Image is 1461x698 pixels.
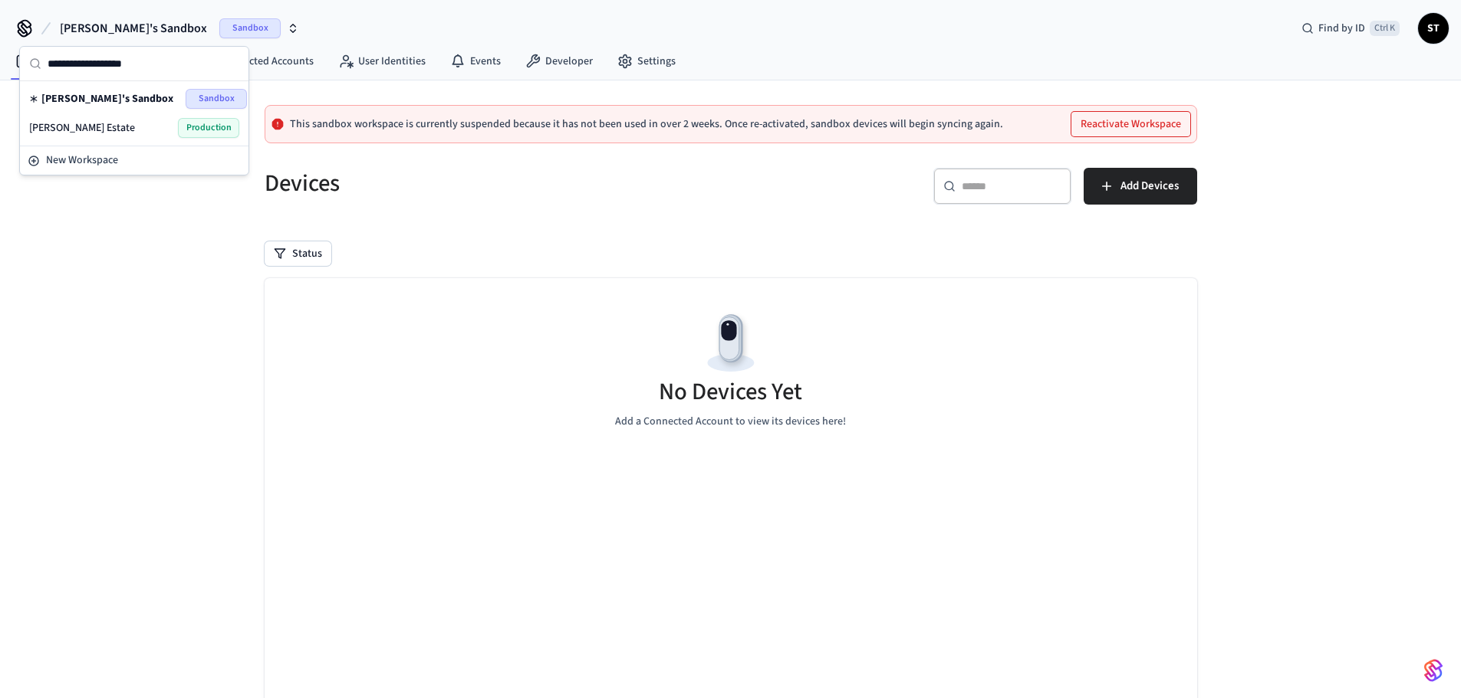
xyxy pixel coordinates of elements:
button: New Workspace [21,148,247,173]
span: [PERSON_NAME]'s Sandbox [60,19,207,38]
span: ST [1420,15,1447,42]
span: New Workspace [46,152,118,169]
h5: No Devices Yet [659,376,802,408]
h5: Devices [265,168,722,199]
span: Sandbox [186,89,247,109]
span: Production [178,118,239,138]
span: Ctrl K [1370,21,1400,36]
button: ST [1418,13,1449,44]
span: [PERSON_NAME] Estate [29,120,135,136]
p: Add a Connected Account to view its devices here! [615,414,846,430]
span: [PERSON_NAME]'s Sandbox [41,91,173,107]
span: Find by ID [1318,21,1365,36]
span: Add Devices [1120,176,1179,196]
button: Status [265,241,331,266]
div: Find by IDCtrl K [1289,15,1412,42]
a: Settings [605,48,688,75]
button: Reactivate Workspace [1071,112,1190,136]
img: Devices Empty State [696,309,765,378]
button: Add Devices [1084,168,1197,205]
div: Suggestions [20,81,248,146]
p: This sandbox workspace is currently suspended because it has not been used in over 2 weeks. Once ... [290,118,1003,130]
img: SeamLogoGradient.69752ec5.svg [1424,658,1443,683]
a: Connected Accounts [187,48,326,75]
span: Sandbox [219,18,281,38]
a: User Identities [326,48,438,75]
a: Devices [3,48,83,75]
a: Developer [513,48,605,75]
a: Events [438,48,513,75]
